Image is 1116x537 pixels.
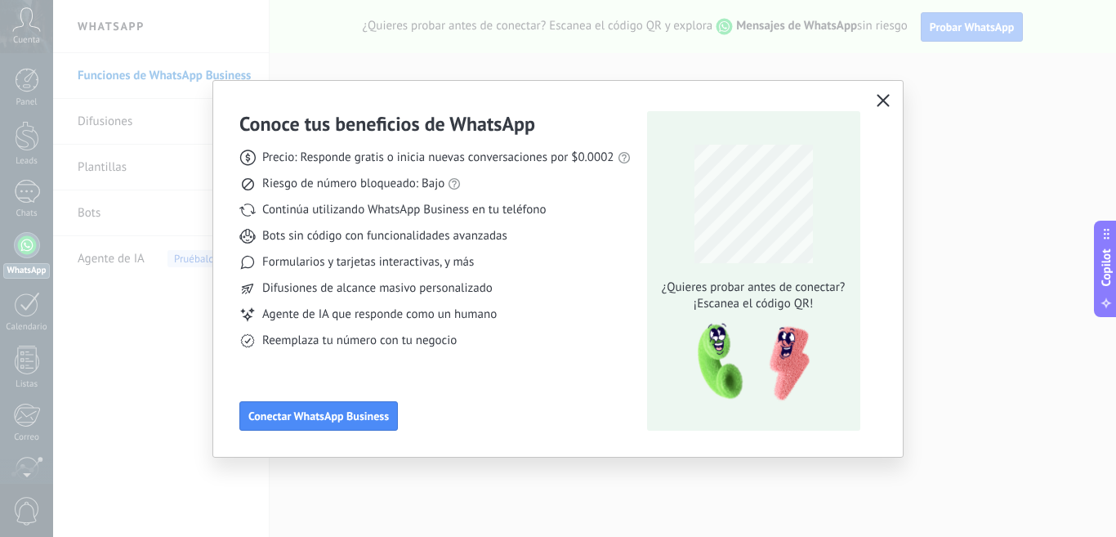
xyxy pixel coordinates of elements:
span: ¡Escanea el código QR! [657,296,850,312]
span: Agente de IA que responde como un humano [262,307,497,323]
span: Conectar WhatsApp Business [248,410,389,422]
span: Formularios y tarjetas interactivas, y más [262,254,474,271]
span: Copilot [1098,248,1114,286]
button: Conectar WhatsApp Business [239,401,398,431]
img: qr-pic-1x.png [684,319,813,406]
h3: Conoce tus beneficios de WhatsApp [239,111,535,136]
span: Riesgo de número bloqueado: Bajo [262,176,444,192]
span: Precio: Responde gratis o inicia nuevas conversaciones por $0.0002 [262,150,614,166]
span: Bots sin código con funcionalidades avanzadas [262,228,507,244]
span: Difusiones de alcance masivo personalizado [262,280,493,297]
span: Continúa utilizando WhatsApp Business en tu teléfono [262,202,546,218]
span: Reemplaza tu número con tu negocio [262,333,457,349]
span: ¿Quieres probar antes de conectar? [657,280,850,296]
